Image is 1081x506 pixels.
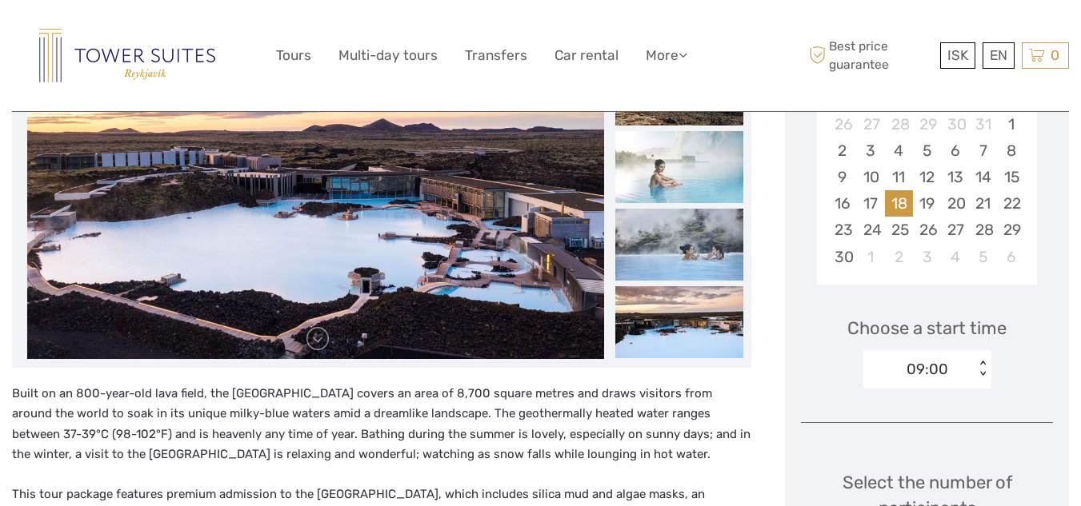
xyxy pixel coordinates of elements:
[969,137,997,164] div: Choose Friday, November 7th, 2025
[12,384,751,465] p: Built on an 800-year-old lava field, the [GEOGRAPHIC_DATA] covers an area of 8,700 square metres ...
[913,190,941,217] div: Choose Wednesday, November 19th, 2025
[615,286,743,358] img: d8e9ac0750df4b8090b53293ac0f6340_slider_thumbnail.jpeg
[885,244,913,270] div: Choose Tuesday, December 2nd, 2025
[997,164,1025,190] div: Choose Saturday, November 15th, 2025
[885,111,913,137] div: Choose Tuesday, October 28th, 2025
[885,137,913,164] div: Choose Tuesday, November 4th, 2025
[857,164,885,190] div: Choose Monday, November 10th, 2025
[857,244,885,270] div: Choose Monday, December 1st, 2025
[885,217,913,243] div: Choose Tuesday, November 25th, 2025
[913,217,941,243] div: Choose Wednesday, November 26th, 2025
[555,44,619,67] a: Car rental
[276,44,311,67] a: Tours
[969,217,997,243] div: Choose Friday, November 28th, 2025
[997,244,1025,270] div: Choose Saturday, December 6th, 2025
[805,38,936,73] span: Best price guarantee
[184,25,203,44] button: Open LiveChat chat widget
[983,42,1015,69] div: EN
[828,164,856,190] div: Choose Sunday, November 9th, 2025
[338,44,438,67] a: Multi-day tours
[941,244,969,270] div: Choose Thursday, December 4th, 2025
[997,217,1025,243] div: Choose Saturday, November 29th, 2025
[913,164,941,190] div: Choose Wednesday, November 12th, 2025
[997,190,1025,217] div: Choose Saturday, November 22nd, 2025
[913,244,941,270] div: Choose Wednesday, December 3rd, 2025
[847,316,1007,341] span: Choose a start time
[975,361,989,377] div: < >
[969,164,997,190] div: Choose Friday, November 14th, 2025
[969,244,997,270] div: Choose Friday, December 5th, 2025
[885,190,913,217] div: Choose Tuesday, November 18th, 2025
[941,190,969,217] div: Choose Thursday, November 20th, 2025
[39,29,215,82] img: Reykjavik Residence
[997,137,1025,164] div: Choose Saturday, November 8th, 2025
[828,111,856,137] div: Choose Sunday, October 26th, 2025
[857,190,885,217] div: Choose Monday, November 17th, 2025
[822,111,1031,270] div: month 2025-11
[828,190,856,217] div: Choose Sunday, November 16th, 2025
[857,137,885,164] div: Choose Monday, November 3rd, 2025
[941,164,969,190] div: Choose Thursday, November 13th, 2025
[22,28,181,41] p: We're away right now. Please check back later!
[997,111,1025,137] div: Choose Saturday, November 1st, 2025
[947,47,968,63] span: ISK
[913,137,941,164] div: Choose Wednesday, November 5th, 2025
[913,111,941,137] div: Choose Wednesday, October 29th, 2025
[828,217,856,243] div: Choose Sunday, November 23rd, 2025
[1048,47,1062,63] span: 0
[907,359,948,380] div: 09:00
[465,44,527,67] a: Transfers
[969,190,997,217] div: Choose Friday, November 21st, 2025
[941,111,969,137] div: Choose Thursday, October 30th, 2025
[885,164,913,190] div: Choose Tuesday, November 11th, 2025
[857,111,885,137] div: Choose Monday, October 27th, 2025
[828,244,856,270] div: Choose Sunday, November 30th, 2025
[857,217,885,243] div: Choose Monday, November 24th, 2025
[941,217,969,243] div: Choose Thursday, November 27th, 2025
[969,111,997,137] div: Choose Friday, October 31st, 2025
[615,131,743,203] img: f5d80129630e4fa6877a6a1279fef998_slider_thumbnail.jpg
[941,137,969,164] div: Choose Thursday, November 6th, 2025
[615,209,743,281] img: e153eefffb494e93a9cb2d7f1da8b105_slider_thumbnail.jpeg
[646,44,687,67] a: More
[828,137,856,164] div: Choose Sunday, November 2nd, 2025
